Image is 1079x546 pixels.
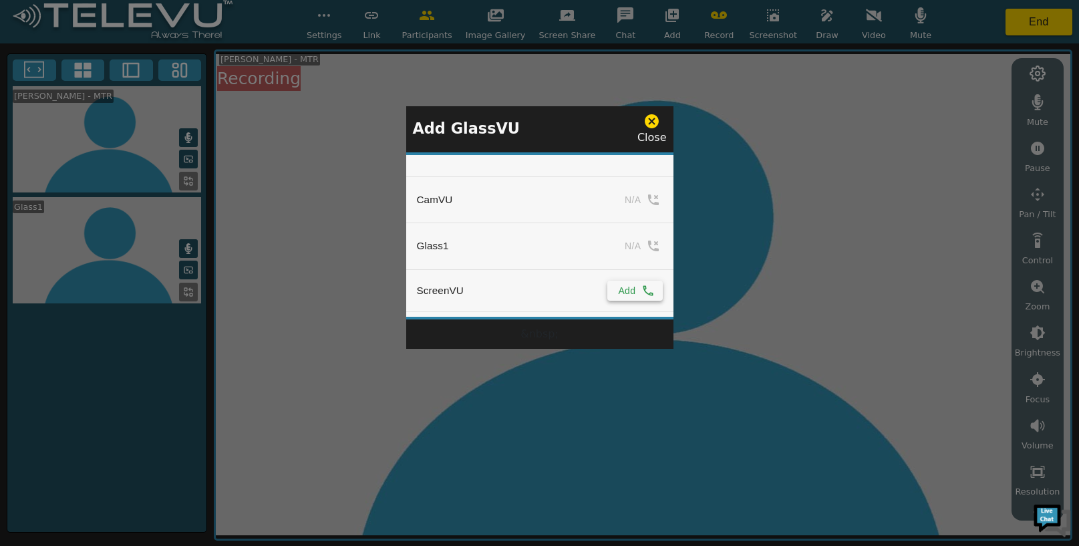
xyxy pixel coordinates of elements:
p: Add GlassVU [413,118,520,140]
div: ScreenVU [417,283,464,298]
img: Chat Widget [1032,499,1072,539]
div: Close [637,113,667,146]
span: We're online! [78,168,184,303]
textarea: Type your message and hit 'Enter' [7,365,255,412]
div: &nbsp; [406,319,673,349]
div: Minimize live chat window [219,7,251,39]
div: CamVU [417,192,453,207]
div: Chat with us now [69,70,224,88]
div: Glass1 [417,239,449,253]
table: simple table [406,155,673,312]
button: Add [607,281,662,301]
img: d_736959983_company_1615157101543_736959983 [23,62,56,96]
